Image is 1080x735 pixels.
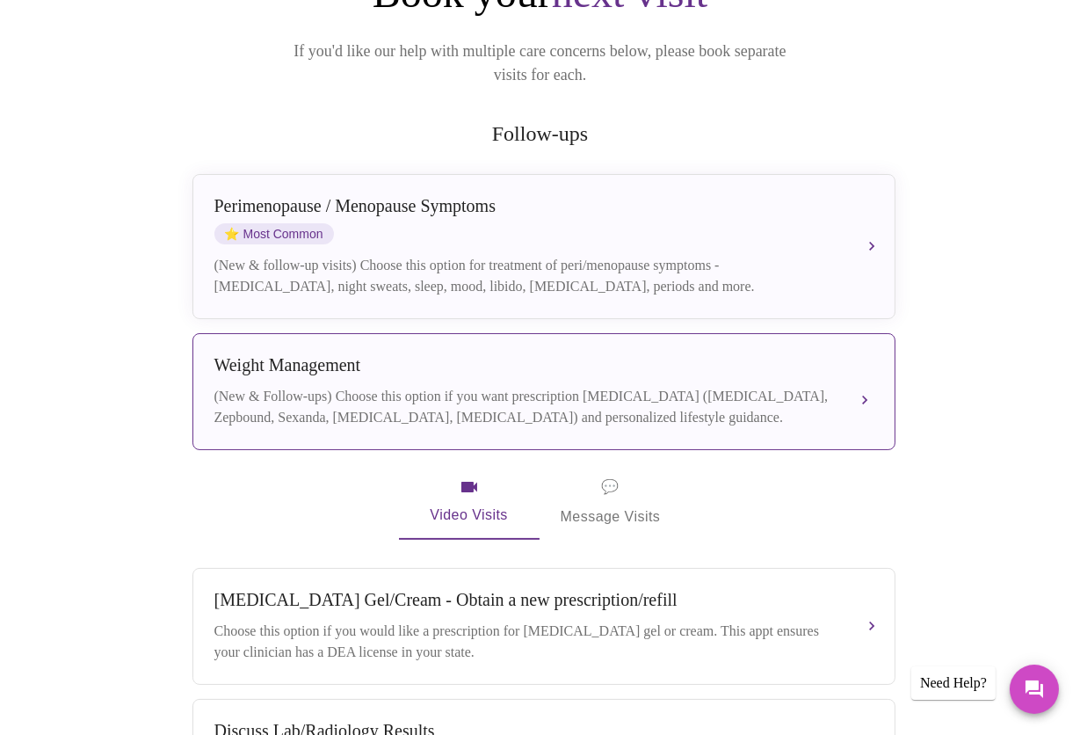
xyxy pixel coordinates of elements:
div: [MEDICAL_DATA] Gel/Cream - Obtain a new prescription/refill [214,590,838,610]
span: message [601,475,619,499]
span: Most Common [214,223,334,244]
button: Weight Management(New & Follow-ups) Choose this option if you want prescription [MEDICAL_DATA] ([... [192,333,895,450]
span: Video Visits [420,477,518,528]
div: (New & Follow-ups) Choose this option if you want prescription [MEDICAL_DATA] ([MEDICAL_DATA], Ze... [214,386,838,428]
div: Weight Management [214,355,838,375]
span: Message Visits [561,475,661,529]
button: Messages [1010,665,1059,714]
div: Need Help? [911,666,996,700]
div: Perimenopause / Menopause Symptoms [214,196,838,216]
h2: Follow-ups [189,122,892,146]
span: star [225,227,240,241]
button: [MEDICAL_DATA] Gel/Cream - Obtain a new prescription/refillChoose this option if you would like a... [192,568,895,685]
p: If you'd like our help with multiple care concerns below, please book separate visits for each. [270,40,811,87]
div: Choose this option if you would like a prescription for [MEDICAL_DATA] gel or cream. This appt en... [214,621,838,663]
div: (New & follow-up visits) Choose this option for treatment of peri/menopause symptoms - [MEDICAL_D... [214,255,838,297]
button: Perimenopause / Menopause SymptomsstarMost Common(New & follow-up visits) Choose this option for ... [192,174,895,319]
